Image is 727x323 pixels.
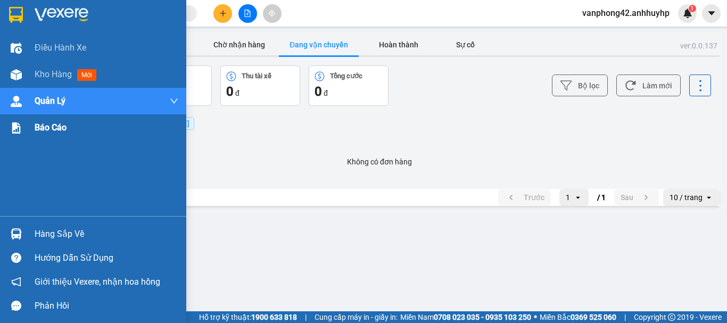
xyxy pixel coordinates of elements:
[9,7,23,23] img: logo-vxr
[268,10,276,17] span: aim
[238,4,257,23] button: file-add
[251,313,297,321] strong: 1900 633 818
[552,74,608,96] button: Bộ lọc
[571,313,616,321] strong: 0369 525 060
[315,84,322,99] span: 0
[400,311,531,323] span: Miền Nam
[39,145,720,178] div: Không có đơn hàng
[35,250,178,266] div: Hướng dẫn sử dụng
[566,192,570,203] div: 1
[11,253,21,263] span: question-circle
[574,193,582,202] svg: open
[35,94,65,107] span: Quản Lý
[683,9,692,18] img: icon-new-feature
[359,34,439,55] button: Hoàn thành
[690,5,694,12] span: 1
[534,315,537,319] span: ⚪️
[279,34,359,55] button: Đang vận chuyển
[597,191,606,204] span: / 1
[11,43,22,54] img: warehouse-icon
[574,6,678,20] span: vanphong42.anhhuyhp
[624,311,626,323] span: |
[670,192,703,203] div: 10 / trang
[315,311,398,323] span: Cung cấp máy in - giấy in:
[11,69,22,80] img: warehouse-icon
[315,83,383,100] div: đ
[263,4,282,23] button: aim
[226,83,294,100] div: đ
[199,34,279,55] button: Chờ nhận hàng
[498,189,551,205] button: previous page. current page 1 / 1
[704,192,705,203] input: Selected 10 / trang.
[11,301,21,311] span: message
[219,10,227,17] span: plus
[35,298,178,314] div: Phản hồi
[309,65,389,106] button: Tổng cước0 đ
[35,226,178,242] div: Hàng sắp về
[616,74,681,96] button: Làm mới
[220,65,300,106] button: Thu tài xế0 đ
[226,84,234,99] span: 0
[242,72,271,80] div: Thu tài xế
[11,228,22,239] img: warehouse-icon
[705,193,713,202] svg: open
[11,96,22,107] img: warehouse-icon
[244,10,251,17] span: file-add
[35,41,86,54] span: Điều hành xe
[35,69,72,79] span: Kho hàng
[199,311,297,323] span: Hỗ trợ kỹ thuật:
[439,34,492,55] button: Sự cố
[35,121,67,134] span: Báo cáo
[77,69,96,81] span: mới
[702,4,721,23] button: caret-down
[668,313,675,321] span: copyright
[35,275,160,288] span: Giới thiệu Vexere, nhận hoa hồng
[305,311,307,323] span: |
[11,122,22,134] img: solution-icon
[434,313,531,321] strong: 0708 023 035 - 0935 103 250
[213,4,232,23] button: plus
[170,97,178,105] span: down
[707,9,716,18] span: caret-down
[540,311,616,323] span: Miền Bắc
[11,277,21,287] span: notification
[689,5,696,12] sup: 1
[330,72,362,80] div: Tổng cước
[614,189,659,205] button: next page. current page 1 / 1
